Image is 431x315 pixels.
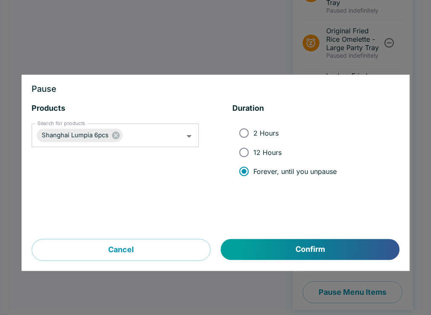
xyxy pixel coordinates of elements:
[37,129,122,142] div: Shanghai Lumpia 6pcs
[253,148,282,157] span: 12 Hours
[37,120,85,127] label: Search for products
[232,104,399,114] h5: Duration
[253,129,279,137] span: 2 Hours
[32,85,399,93] h3: Pause
[221,239,399,260] button: Confirm
[37,131,114,140] span: Shanghai Lumpia 6pcs
[253,167,337,176] span: Forever, until you unpause
[32,239,210,261] button: Cancel
[32,104,199,114] h5: Products
[183,130,196,143] button: Open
